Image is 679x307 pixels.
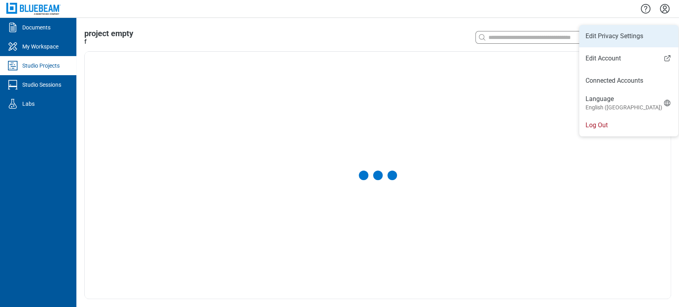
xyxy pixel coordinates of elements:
svg: Studio Sessions [6,78,19,91]
li: Edit Privacy Settings [579,25,678,47]
li: Log Out [579,114,678,136]
small: English ([GEOGRAPHIC_DATA]) [586,103,662,111]
div: Language [586,95,662,111]
img: Bluebeam, Inc. [6,3,60,14]
a: Connected Accounts [586,76,672,85]
span: project empty [84,29,133,38]
div: Labs [22,100,35,108]
div: Studio Sessions [22,81,61,89]
a: Edit Account [579,54,678,63]
svg: My Workspace [6,40,19,53]
button: Settings [658,2,671,16]
div: Documents [22,23,51,31]
svg: Studio Projects [6,59,19,72]
div: undefined [359,171,397,180]
svg: Labs [6,97,19,110]
ul: Menu [579,25,678,136]
svg: Documents [6,21,19,34]
div: Studio Projects [22,62,60,70]
div: f [84,37,87,47]
div: My Workspace [22,43,58,51]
